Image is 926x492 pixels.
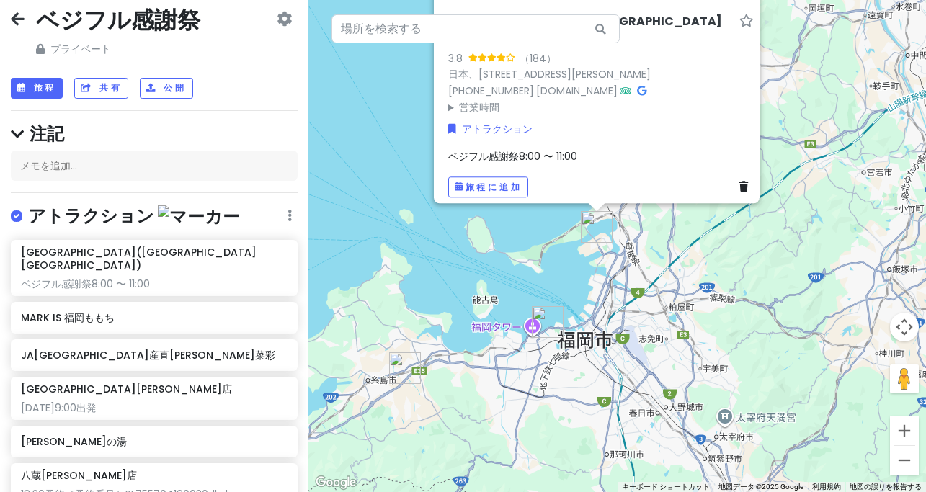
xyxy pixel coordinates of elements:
font: [GEOGRAPHIC_DATA][PERSON_NAME]店 [21,382,232,396]
a: 日本、[STREET_ADDRESS][PERSON_NAME] [448,67,651,81]
div: MARK IS 福岡ももち [532,306,564,338]
font: [PERSON_NAME]の湯 [21,434,127,449]
font: 旅程に追加 [465,180,522,192]
button: ズームイン [890,416,919,445]
a: 場所を削除 [739,179,754,194]
input: 場所を検索する [331,14,620,43]
button: 共有 [74,78,128,99]
button: ズームアウト [890,446,919,475]
font: 地図データ ©2025 Google [718,483,803,491]
font: 営業時間 [458,99,499,114]
font: メモを追加... [20,158,77,173]
font: 旅程 [34,81,56,94]
font: 注記 [30,122,64,146]
a: 地図の誤りを報告する [850,483,922,491]
font: プライベート [50,42,111,56]
i: トリップアドバイザー [620,86,631,96]
button: 旅程 [11,78,63,99]
button: 地図のカメラ コントロール [890,313,919,341]
font: 共有 [99,81,122,94]
h6: [GEOGRAPHIC_DATA]([GEOGRAPHIC_DATA][GEOGRAPHIC_DATA]) [21,246,288,272]
div: ベジフルスタジアム(福岡市青果市場) [581,211,613,243]
a: 利用規約（新しいタブで開きます） [812,483,841,491]
a: [DOMAIN_NAME] [536,84,618,98]
font: · [618,84,620,98]
font: アトラクション [462,122,533,136]
font: ベジフル感謝祭 [36,4,200,36]
a: Google マップでこの地域を開きます（新しいウィンドウが開きます） [312,473,360,492]
button: 公開 [140,78,192,99]
font: [GEOGRAPHIC_DATA]([GEOGRAPHIC_DATA][GEOGRAPHIC_DATA]) [448,13,722,45]
button: キーボード反対 [622,482,710,492]
font: [DATE]9:00出発 [21,401,97,415]
img: マーカー [158,205,240,228]
font: 公開 [164,81,186,94]
img: グーグル [312,473,360,492]
i: Googleマップ [637,86,646,96]
font: 八蔵[PERSON_NAME]店 [21,468,137,483]
button: 旅程に追加 [448,176,528,197]
font: （184） [520,50,556,65]
font: MARK IS 福岡ももち [21,310,115,325]
div: ベジフル感謝祭8:00 〜 11:00 [21,277,288,290]
font: · [534,84,536,98]
div: JA糸島産直市場 伊都菜彩 [389,352,421,384]
font: JA[GEOGRAPHIC_DATA]産直[PERSON_NAME]菜彩 [21,348,275,362]
button: 地図上にペグマンを落として、ストリートビューを開きます [890,364,919,393]
a: スタープレイス [739,14,754,30]
font: アトラクション [28,204,154,228]
a: [PHONE_NUMBER] [448,84,534,98]
summary: 営業時間 [448,99,754,115]
font: 利用規約 [812,483,841,491]
font: ベジフル感謝祭8:00 〜 11:00 [448,149,577,164]
a: アトラクション [448,121,533,137]
font: 3.8 [448,50,463,65]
